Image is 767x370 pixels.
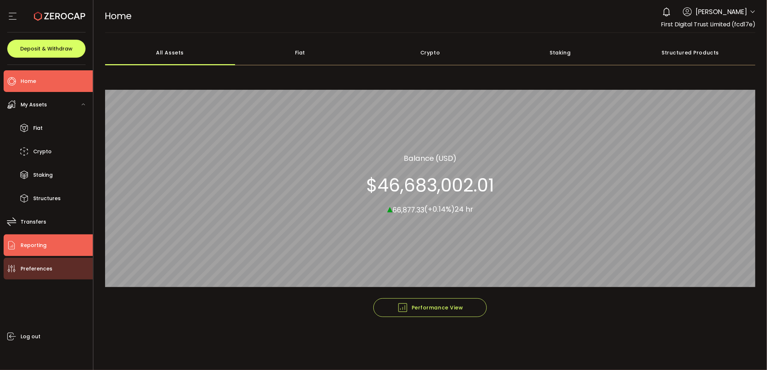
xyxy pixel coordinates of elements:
[105,40,235,65] div: All Assets
[21,240,47,251] span: Reporting
[387,201,393,216] span: ▴
[731,335,767,370] iframe: Chat Widget
[397,302,463,313] span: Performance View
[424,204,455,215] span: (+0.14%)
[393,205,424,215] span: 66,877.33
[695,7,747,17] span: [PERSON_NAME]
[625,40,755,65] div: Structured Products
[33,170,53,180] span: Staking
[404,153,457,164] section: Balance (USD)
[235,40,365,65] div: Fiat
[21,100,47,110] span: My Assets
[373,298,487,317] button: Performance View
[495,40,625,65] div: Staking
[365,40,495,65] div: Crypto
[366,175,494,196] section: $46,683,002.01
[20,46,73,51] span: Deposit & Withdraw
[33,193,61,204] span: Structures
[21,217,46,227] span: Transfers
[33,123,43,133] span: Fiat
[105,10,132,22] span: Home
[21,264,52,274] span: Preferences
[661,20,755,28] span: First Digital Trust Limited (fcd17e)
[21,76,36,87] span: Home
[33,146,52,157] span: Crypto
[455,204,473,215] span: 24 hr
[21,331,40,342] span: Log out
[7,40,86,58] button: Deposit & Withdraw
